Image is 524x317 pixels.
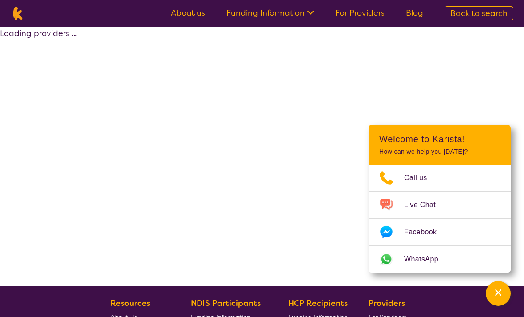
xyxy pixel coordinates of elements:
[369,125,511,273] div: Channel Menu
[406,8,423,18] a: Blog
[226,8,314,18] a: Funding Information
[335,8,385,18] a: For Providers
[191,298,261,309] b: NDIS Participants
[288,298,348,309] b: HCP Recipients
[369,165,511,273] ul: Choose channel
[445,6,513,20] a: Back to search
[404,253,449,266] span: WhatsApp
[11,7,24,20] img: Karista logo
[404,171,438,185] span: Call us
[404,225,447,239] span: Facebook
[379,148,500,156] p: How can we help you [DATE]?
[450,8,508,19] span: Back to search
[379,134,500,144] h2: Welcome to Karista!
[111,298,150,309] b: Resources
[486,281,511,306] button: Channel Menu
[369,246,511,273] a: Web link opens in a new tab.
[404,198,446,212] span: Live Chat
[369,298,405,309] b: Providers
[171,8,205,18] a: About us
